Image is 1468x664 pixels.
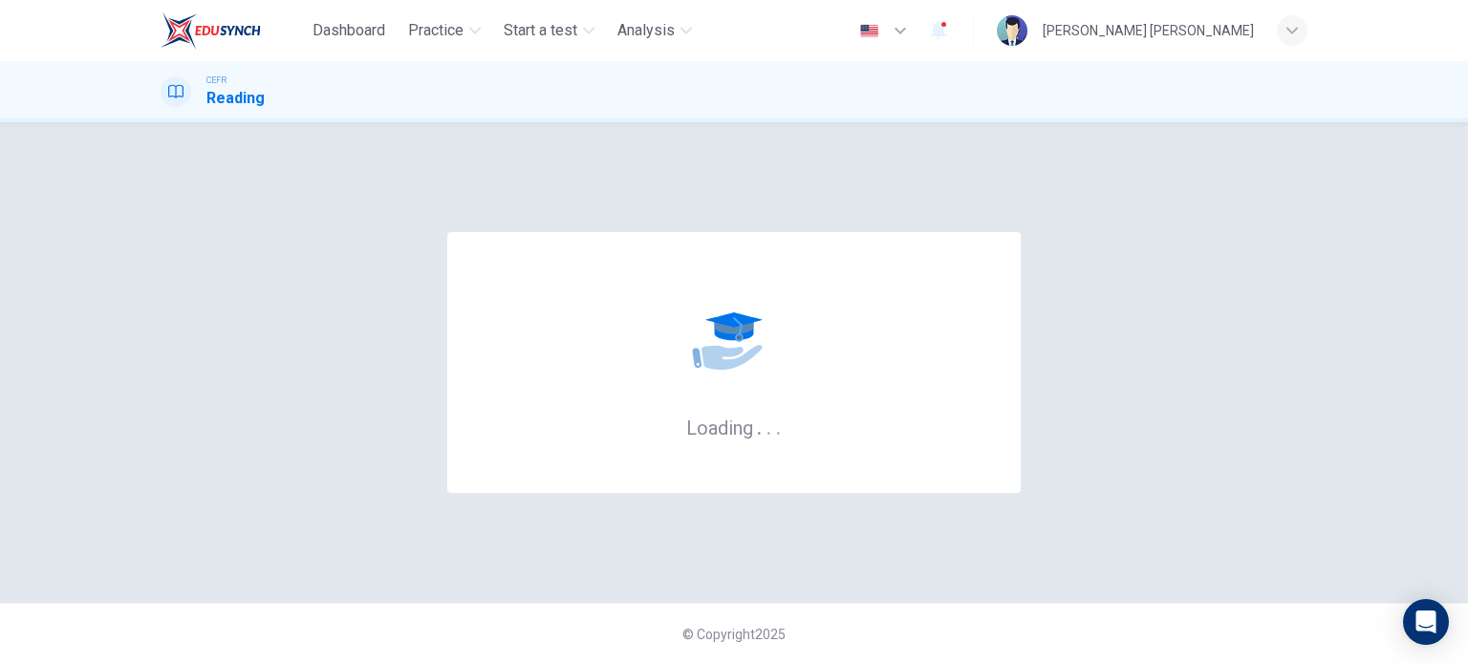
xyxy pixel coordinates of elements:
[400,13,488,48] button: Practice
[313,19,385,42] span: Dashboard
[206,87,265,110] h1: Reading
[766,410,772,441] h6: .
[305,13,393,48] button: Dashboard
[496,13,602,48] button: Start a test
[857,24,881,38] img: en
[161,11,261,50] img: EduSynch logo
[1403,599,1449,645] div: Open Intercom Messenger
[682,627,786,642] span: © Copyright 2025
[997,15,1027,46] img: Profile picture
[408,19,464,42] span: Practice
[206,74,227,87] span: CEFR
[775,410,782,441] h6: .
[617,19,675,42] span: Analysis
[1043,19,1254,42] div: [PERSON_NAME] [PERSON_NAME]
[161,11,305,50] a: EduSynch logo
[504,19,577,42] span: Start a test
[610,13,700,48] button: Analysis
[756,410,763,441] h6: .
[686,415,782,439] h6: Loading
